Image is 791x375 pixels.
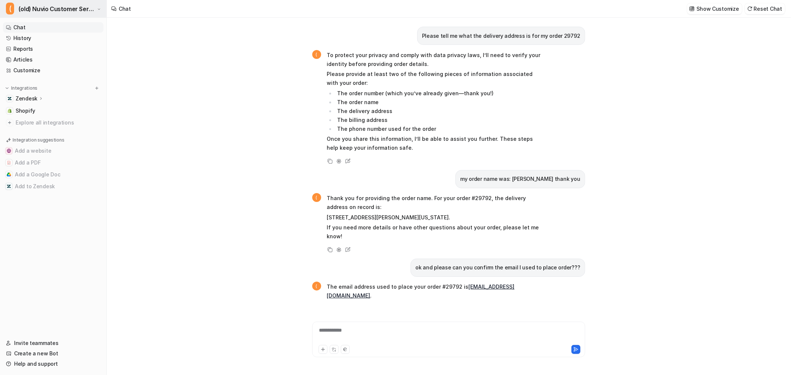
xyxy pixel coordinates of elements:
img: menu_add.svg [94,86,99,91]
p: [STREET_ADDRESS][PERSON_NAME][US_STATE]. [327,213,544,222]
button: Reset Chat [745,3,785,14]
li: The billing address [335,116,544,125]
li: The phone number used for the order [335,125,544,133]
a: Customize [3,65,103,76]
img: explore all integrations [6,119,13,126]
a: Invite teammates [3,338,103,348]
p: Thank you for providing the order name. For your order #29792, the delivery address on record is: [327,194,544,212]
p: If you need more details or have other questions about your order, please let me know! [327,223,544,241]
p: Please provide at least two of the following pieces of information associated with your order: [327,70,544,87]
a: Reports [3,44,103,54]
button: Add a websiteAdd a website [3,145,103,157]
li: The delivery address [335,107,544,116]
div: Chat [119,5,131,13]
img: expand menu [4,86,10,91]
p: Show Customize [697,5,739,13]
img: Add a PDF [7,160,11,165]
span: ( [312,282,321,291]
span: Shopify [16,107,35,115]
li: The order name [335,98,544,107]
a: Create a new Bot [3,348,103,359]
span: ( [6,3,14,14]
img: Add a website [7,149,11,153]
li: The order number (which you’ve already given—thank you!) [335,89,544,98]
button: Add a PDFAdd a PDF [3,157,103,169]
p: Zendesk [16,95,37,102]
a: Chat [3,22,103,33]
img: Shopify [7,109,12,113]
a: Help and support [3,359,103,369]
button: Show Customize [687,3,742,14]
a: Articles [3,54,103,65]
img: Add to Zendesk [7,184,11,189]
p: The email address used to place your order #29792 is . [327,282,544,300]
p: If you need anything else or have other questions about your order, please let me know! [327,302,544,319]
button: Add a Google DocAdd a Google Doc [3,169,103,180]
p: Integration suggestions [13,137,64,143]
p: ok and please can you confirm the email I used to place order??? [415,263,580,272]
p: my order name was: [PERSON_NAME] thank you [460,175,580,183]
p: Once you share this information, I’ll be able to assist you further. These steps help keep your i... [327,135,544,152]
img: Add a Google Doc [7,172,11,177]
a: History [3,33,103,43]
span: ( [312,193,321,202]
span: (old) Nuvio Customer Service Expert Bot [19,4,95,14]
span: ( [312,50,321,59]
img: Zendesk [7,96,12,101]
p: Integrations [11,85,37,91]
p: To protect your privacy and comply with data privacy laws, I’ll need to verify your identity befo... [327,51,544,69]
span: Explore all integrations [16,117,100,129]
img: customize [689,6,695,11]
button: Integrations [3,84,40,92]
button: Add to ZendeskAdd to Zendesk [3,180,103,192]
a: Explore all integrations [3,117,103,128]
a: ShopifyShopify [3,106,103,116]
p: Please tell me what the delivery address is for my order 29792 [422,31,580,40]
img: reset [747,6,752,11]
